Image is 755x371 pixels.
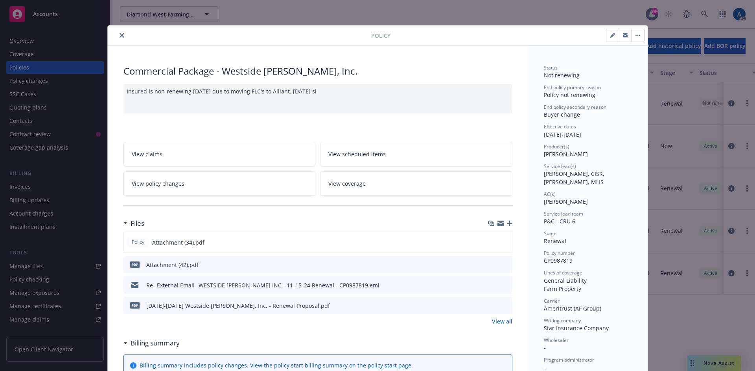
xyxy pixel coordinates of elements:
button: download file [490,261,496,269]
span: Status [544,64,558,71]
span: [PERSON_NAME] [544,150,588,158]
span: Buyer change [544,111,580,118]
span: Wholesaler [544,337,569,344]
div: Files [123,218,144,228]
a: View policy changes [123,171,316,196]
span: - [544,344,546,351]
span: Stage [544,230,556,237]
span: Service lead(s) [544,163,576,170]
button: download file [490,281,496,289]
span: P&C - CRU 6 [544,217,575,225]
div: Billing summary [123,338,180,348]
a: View all [492,317,512,325]
div: [DATE] - [DATE] [544,123,632,138]
span: End policy primary reason [544,84,601,91]
button: preview file [502,261,509,269]
span: Policy [130,239,146,246]
span: AC(s) [544,191,556,197]
span: Attachment (34).pdf [152,238,204,247]
span: Producer(s) [544,143,569,150]
div: Billing summary includes policy changes. View the policy start billing summary on the . [140,361,413,369]
button: preview file [502,238,509,247]
button: preview file [502,302,509,310]
span: Policy number [544,250,575,256]
a: View claims [123,142,316,166]
div: Insured is non-renewing [DATE] due to moving FLC's to Alliant. [DATE] sl [123,84,512,113]
h3: Files [131,218,144,228]
span: View scheduled items [328,150,386,158]
a: View scheduled items [320,142,512,166]
button: download file [490,302,496,310]
span: Writing company [544,317,581,324]
span: pdf [130,261,140,267]
span: - [544,364,546,371]
button: close [117,31,127,40]
span: View policy changes [132,179,184,188]
span: Lines of coverage [544,269,582,276]
div: Farm Property [544,285,632,293]
span: Star Insurance Company [544,324,609,332]
div: Attachment (42).pdf [146,261,199,269]
div: Re_ External Email_ WESTSIDE [PERSON_NAME] INC - 11_15_24 Renewal - CP0987819.eml [146,281,379,289]
span: [PERSON_NAME] [544,198,588,205]
div: General Liability [544,276,632,285]
div: Commercial Package - Westside [PERSON_NAME], Inc. [123,64,512,78]
span: View claims [132,150,162,158]
span: End policy secondary reason [544,104,606,110]
span: View coverage [328,179,366,188]
a: View coverage [320,171,512,196]
span: Effective dates [544,123,576,130]
span: Service lead team [544,210,583,217]
span: [PERSON_NAME], CISR, [PERSON_NAME], MLIS [544,170,606,186]
span: Not renewing [544,71,580,79]
span: CP0987819 [544,257,573,264]
span: Policy not renewing [544,91,595,99]
a: policy start page [368,362,411,369]
span: Ameritrust (AF Group) [544,305,601,312]
span: Policy [371,31,390,40]
div: [DATE]-[DATE] Westside [PERSON_NAME], Inc. - Renewal Proposal.pdf [146,302,330,310]
button: preview file [502,281,509,289]
span: Renewal [544,237,566,245]
span: pdf [130,302,140,308]
button: download file [489,238,495,247]
span: Carrier [544,298,560,304]
span: Program administrator [544,356,594,363]
h3: Billing summary [131,338,180,348]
